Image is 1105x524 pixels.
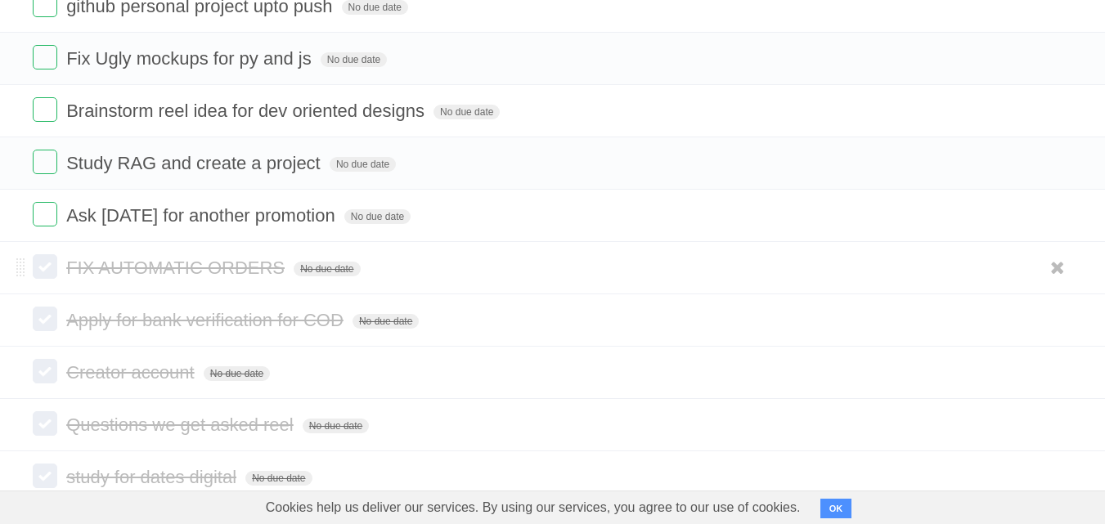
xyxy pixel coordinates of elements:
span: Cookies help us deliver our services. By using our services, you agree to our use of cookies. [249,491,817,524]
span: Ask [DATE] for another promotion [66,205,339,226]
span: FIX AUTOMATIC ORDERS [66,258,289,278]
span: study for dates digital [66,467,240,487]
label: Done [33,359,57,383]
span: Brainstorm reel idea for dev oriented designs [66,101,429,121]
button: OK [820,499,852,518]
span: No due date [245,471,312,486]
span: No due date [353,314,419,329]
label: Done [33,254,57,279]
span: Study RAG and create a project [66,153,325,173]
span: Fix Ugly mockups for py and js [66,48,316,69]
span: Questions we get asked reel [66,414,298,435]
span: No due date [204,366,270,381]
span: Creator account [66,362,199,383]
span: No due date [344,209,411,224]
label: Done [33,411,57,436]
span: No due date [433,105,500,119]
label: Done [33,307,57,331]
label: Done [33,464,57,488]
label: Done [33,150,57,174]
span: No due date [330,157,396,172]
label: Done [33,45,57,69]
span: No due date [321,52,387,67]
label: Done [33,202,57,226]
span: Apply for bank verification for COD [66,310,348,330]
label: Done [33,97,57,122]
span: No due date [294,262,360,276]
span: No due date [303,419,369,433]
